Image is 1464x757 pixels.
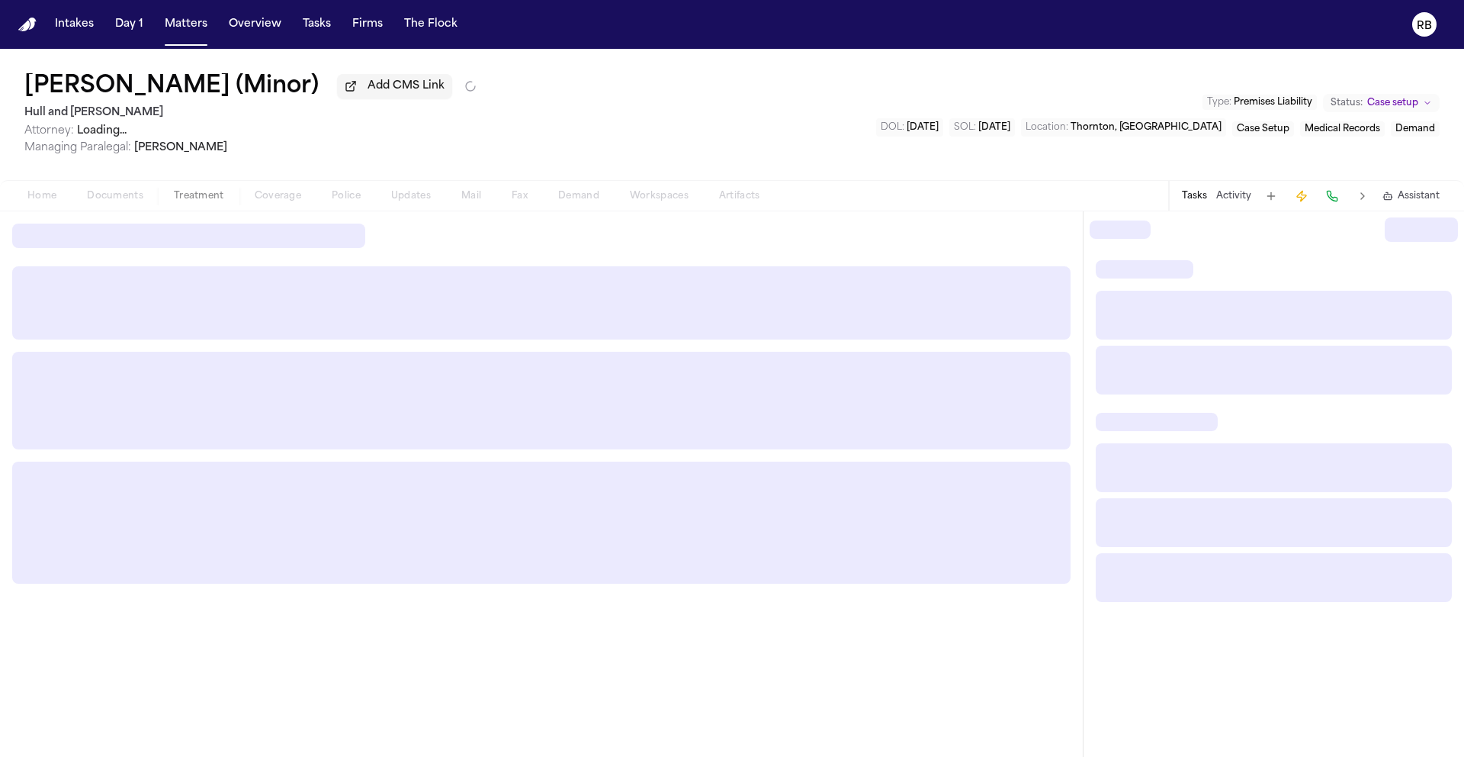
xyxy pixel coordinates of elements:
[1234,98,1312,107] span: Premises Liability
[368,79,445,94] span: Add CMS Link
[1207,98,1231,107] span: Type :
[24,73,319,101] h1: [PERSON_NAME] (Minor)
[1237,124,1289,134] span: Case Setup
[1321,185,1343,207] button: Make a Call
[346,11,389,38] button: Firms
[24,125,74,137] span: Attorney:
[1260,185,1282,207] button: Add Task
[1291,185,1312,207] button: Create Immediate Task
[949,118,1015,137] button: Edit SOL: 2027-08-26
[1026,123,1068,132] span: Location :
[1216,190,1251,202] button: Activity
[881,123,904,132] span: DOL :
[876,118,943,137] button: Edit DOL: 2025-08-26
[1232,121,1294,137] button: Edit service: Case Setup
[24,73,319,101] button: Edit matter name
[1300,121,1385,137] button: Edit service: Medical Records
[398,11,464,38] button: The Flock
[159,11,213,38] button: Matters
[77,125,127,137] span: Loading...
[297,11,337,38] button: Tasks
[24,104,477,122] h2: Hull and [PERSON_NAME]
[109,11,149,38] button: Day 1
[1417,21,1432,31] text: RB
[1367,97,1418,109] span: Case setup
[18,18,37,32] a: Home
[223,11,287,38] button: Overview
[1398,190,1440,202] span: Assistant
[1305,124,1380,134] span: Medical Records
[337,74,452,98] button: Add CMS Link
[49,11,100,38] button: Intakes
[1323,94,1440,112] button: Change status from Case setup
[24,142,131,153] span: Managing Paralegal:
[1391,121,1440,137] button: Edit service: Demand
[978,123,1010,132] span: [DATE]
[954,123,976,132] span: SOL :
[1071,123,1222,132] span: Thornton, [GEOGRAPHIC_DATA]
[907,123,939,132] span: [DATE]
[18,18,37,32] img: Finch Logo
[134,142,227,153] span: [PERSON_NAME]
[1395,124,1435,134] span: Demand
[1382,190,1440,202] button: Assistant
[1331,97,1363,109] span: Status:
[1202,95,1317,110] button: Edit Type: Premises Liability
[1182,190,1207,202] button: Tasks
[1021,118,1226,137] button: Edit Location: Thornton, CO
